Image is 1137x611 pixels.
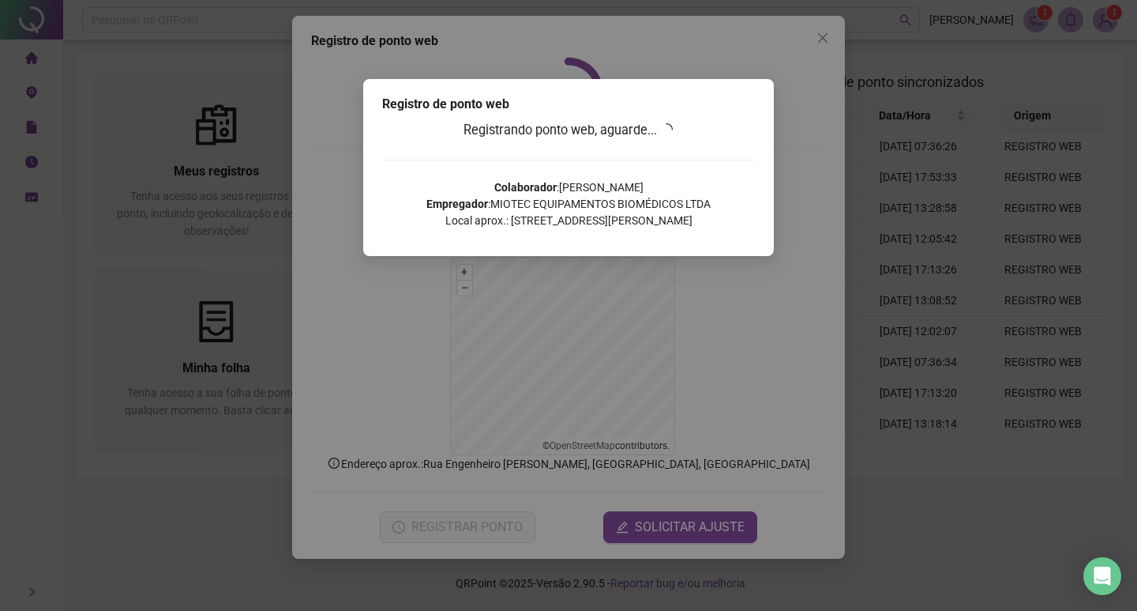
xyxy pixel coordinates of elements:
div: Registro de ponto web [382,95,755,114]
p: : [PERSON_NAME] : MIOTEC EQUIPAMENTOS BIOMÉDICOS LTDA Local aprox.: [STREET_ADDRESS][PERSON_NAME] [382,179,755,229]
h3: Registrando ponto web, aguarde... [382,120,755,141]
strong: Colaborador [494,181,557,194]
div: Open Intercom Messenger [1083,557,1121,595]
strong: Empregador [426,198,488,210]
span: loading [658,120,676,138]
